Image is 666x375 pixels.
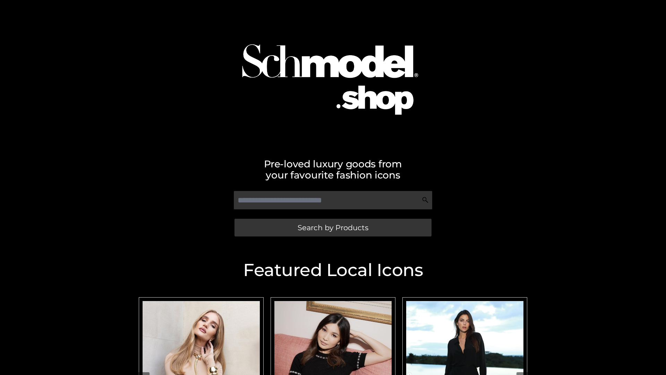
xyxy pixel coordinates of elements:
img: Search Icon [422,197,429,203]
h2: Featured Local Icons​ [135,261,531,279]
span: Search by Products [298,224,368,231]
h2: Pre-loved luxury goods from your favourite fashion icons [135,158,531,181]
a: Search by Products [234,219,432,236]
